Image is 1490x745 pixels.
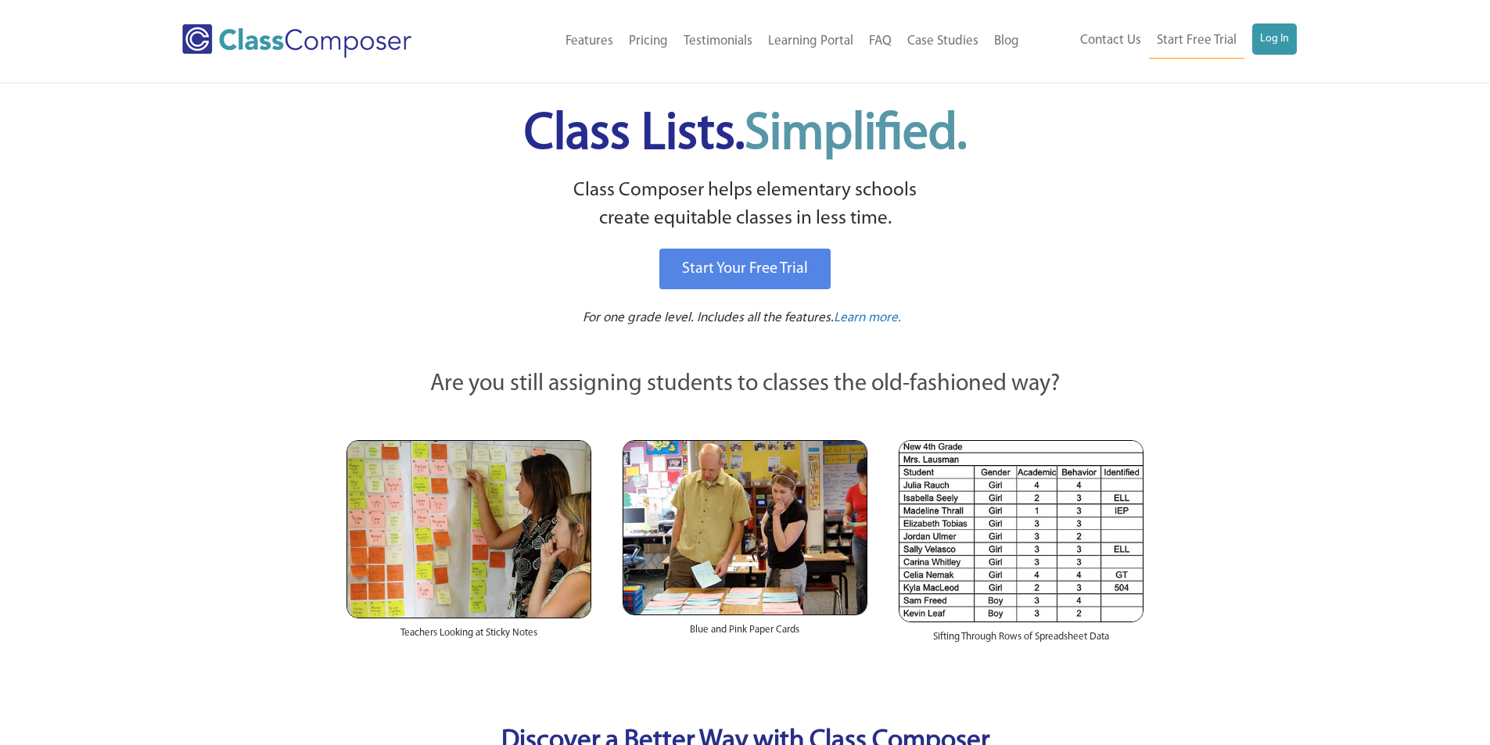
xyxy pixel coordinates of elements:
[861,24,899,59] a: FAQ
[182,24,411,58] img: Class Composer
[346,618,591,656] div: Teachers Looking at Sticky Notes
[834,309,901,328] a: Learn more.
[583,311,834,324] span: For one grade level. Includes all the features.
[1252,23,1297,55] a: Log In
[476,24,1027,59] nav: Header Menu
[1072,23,1149,58] a: Contact Us
[623,615,867,653] div: Blue and Pink Paper Cards
[621,24,676,59] a: Pricing
[346,440,591,618] img: Teachers Looking at Sticky Notes
[1027,23,1297,59] nav: Header Menu
[899,440,1144,622] img: Spreadsheets
[1149,23,1244,59] a: Start Free Trial
[524,109,967,160] span: Class Lists.
[899,622,1144,660] div: Sifting Through Rows of Spreadsheet Data
[346,367,1144,402] p: Are you still assigning students to classes the old-fashioned way?
[682,261,808,277] span: Start Your Free Trial
[623,440,867,614] img: Blue and Pink Paper Cards
[899,24,986,59] a: Case Studies
[344,177,1147,234] p: Class Composer helps elementary schools create equitable classes in less time.
[558,24,621,59] a: Features
[760,24,861,59] a: Learning Portal
[676,24,760,59] a: Testimonials
[659,249,831,289] a: Start Your Free Trial
[986,24,1027,59] a: Blog
[745,109,967,160] span: Simplified.
[834,311,901,324] span: Learn more.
